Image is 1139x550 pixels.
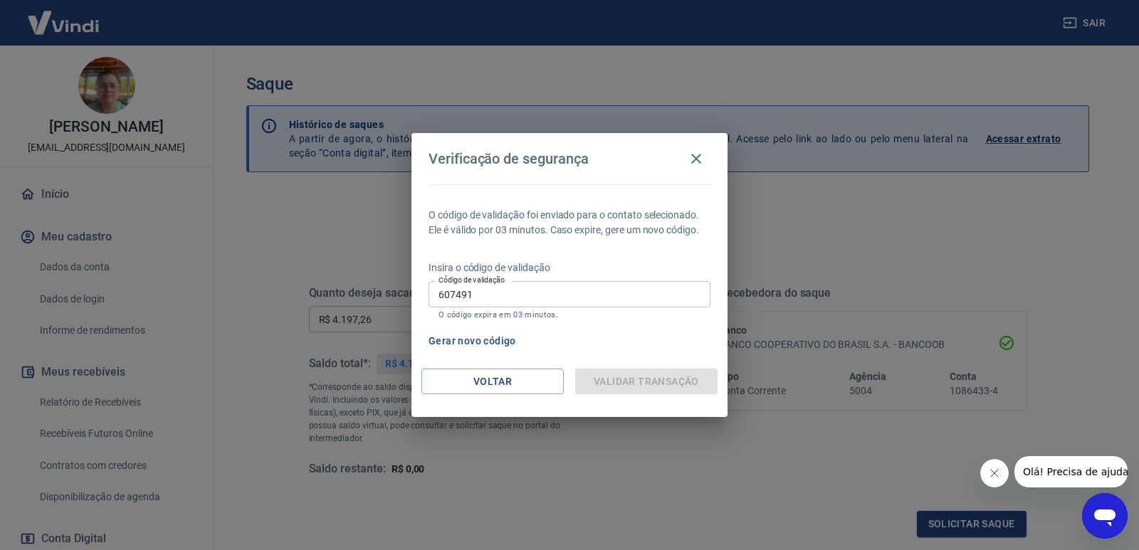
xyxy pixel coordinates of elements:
[423,328,522,354] button: Gerar novo código
[1014,456,1128,487] iframe: Mensagem da empresa
[421,369,564,395] button: Voltar
[980,459,1009,487] iframe: Fechar mensagem
[429,208,710,238] p: O código de validação foi enviado para o contato selecionado. Ele é válido por 03 minutos. Caso e...
[429,150,589,167] h4: Verificação de segurança
[439,310,700,319] p: O código expira em 03 minutos.
[429,260,710,275] p: Insira o código de validação
[439,275,505,285] label: Código de validação
[1082,493,1128,539] iframe: Botão para abrir a janela de mensagens
[9,10,120,21] span: Olá! Precisa de ajuda?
